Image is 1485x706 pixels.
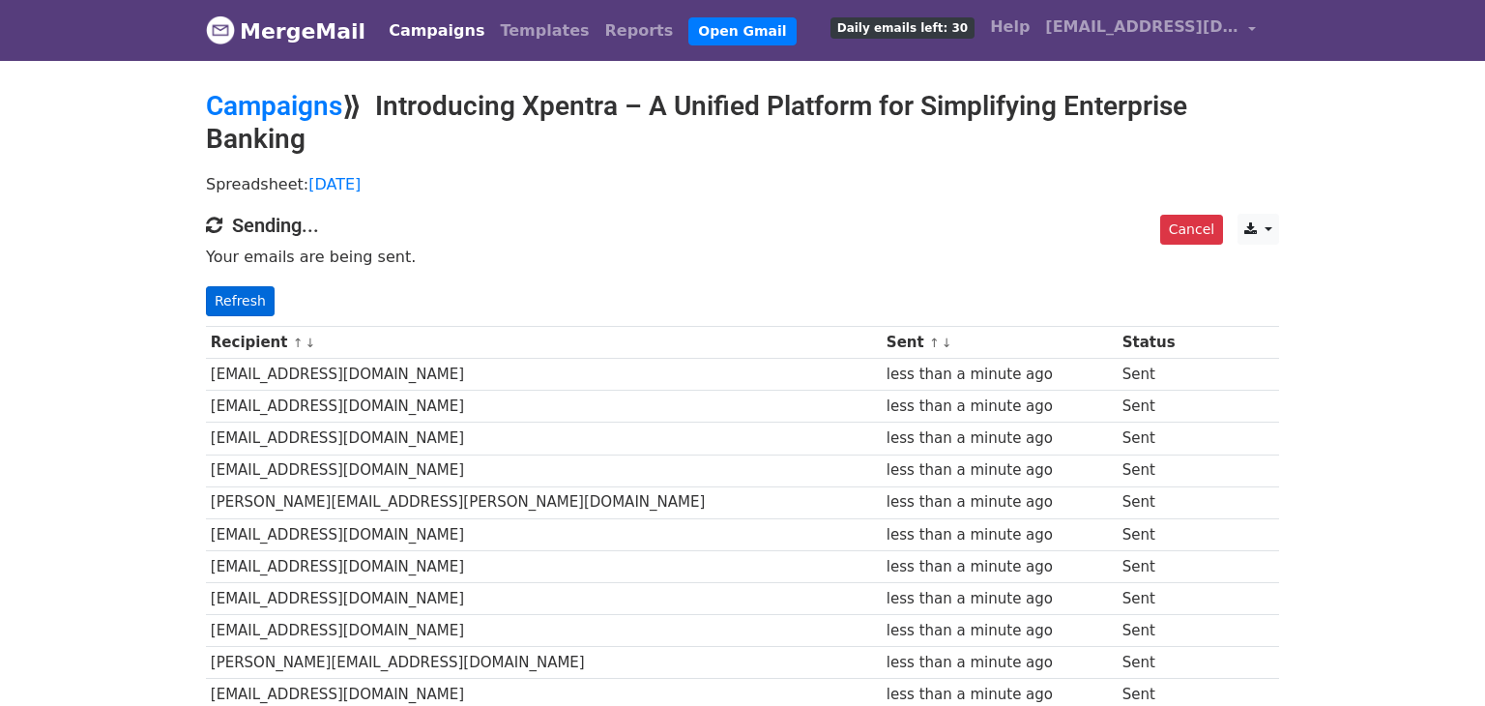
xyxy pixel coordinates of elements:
div: less than a minute ago [887,556,1113,578]
a: Help [982,8,1037,46]
td: [EMAIL_ADDRESS][DOMAIN_NAME] [206,550,882,582]
h2: ⟫ Introducing Xpentra – A Unified Platform for Simplifying Enterprise Banking [206,90,1279,155]
td: Sent [1118,550,1201,582]
p: Spreadsheet: [206,174,1279,194]
td: Sent [1118,582,1201,614]
td: Sent [1118,518,1201,550]
a: ↓ [305,336,315,350]
td: [EMAIL_ADDRESS][DOMAIN_NAME] [206,455,882,486]
td: [EMAIL_ADDRESS][DOMAIN_NAME] [206,423,882,455]
a: [EMAIL_ADDRESS][DOMAIN_NAME] [1037,8,1264,53]
div: less than a minute ago [887,524,1113,546]
a: Campaigns [206,90,342,122]
th: Recipient [206,327,882,359]
td: Sent [1118,647,1201,679]
td: Sent [1118,615,1201,647]
td: Sent [1118,423,1201,455]
span: Daily emails left: 30 [830,17,975,39]
a: ↑ [293,336,304,350]
div: less than a minute ago [887,652,1113,674]
td: [PERSON_NAME][EMAIL_ADDRESS][PERSON_NAME][DOMAIN_NAME] [206,486,882,518]
a: [DATE] [308,175,361,193]
a: Daily emails left: 30 [823,8,982,46]
a: Refresh [206,286,275,316]
a: Open Gmail [688,17,796,45]
iframe: Chat Widget [1388,613,1485,706]
img: MergeMail logo [206,15,235,44]
td: [EMAIL_ADDRESS][DOMAIN_NAME] [206,582,882,614]
a: ↑ [929,336,940,350]
span: [EMAIL_ADDRESS][DOMAIN_NAME] [1045,15,1238,39]
div: less than a minute ago [887,620,1113,642]
td: Sent [1118,455,1201,486]
div: less than a minute ago [887,364,1113,386]
td: [EMAIL_ADDRESS][DOMAIN_NAME] [206,391,882,423]
div: less than a minute ago [887,427,1113,450]
div: less than a minute ago [887,491,1113,514]
td: Sent [1118,391,1201,423]
a: MergeMail [206,11,365,51]
td: [EMAIL_ADDRESS][DOMAIN_NAME] [206,615,882,647]
td: Sent [1118,359,1201,391]
td: Sent [1118,486,1201,518]
h4: Sending... [206,214,1279,237]
th: Sent [882,327,1118,359]
td: [PERSON_NAME][EMAIL_ADDRESS][DOMAIN_NAME] [206,647,882,679]
div: less than a minute ago [887,588,1113,610]
a: ↓ [942,336,952,350]
p: Your emails are being sent. [206,247,1279,267]
a: Templates [492,12,597,50]
div: less than a minute ago [887,396,1113,418]
a: Campaigns [381,12,492,50]
td: [EMAIL_ADDRESS][DOMAIN_NAME] [206,518,882,550]
a: Reports [597,12,682,50]
th: Status [1118,327,1201,359]
a: Cancel [1160,215,1223,245]
div: less than a minute ago [887,684,1113,706]
td: [EMAIL_ADDRESS][DOMAIN_NAME] [206,359,882,391]
div: less than a minute ago [887,459,1113,482]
